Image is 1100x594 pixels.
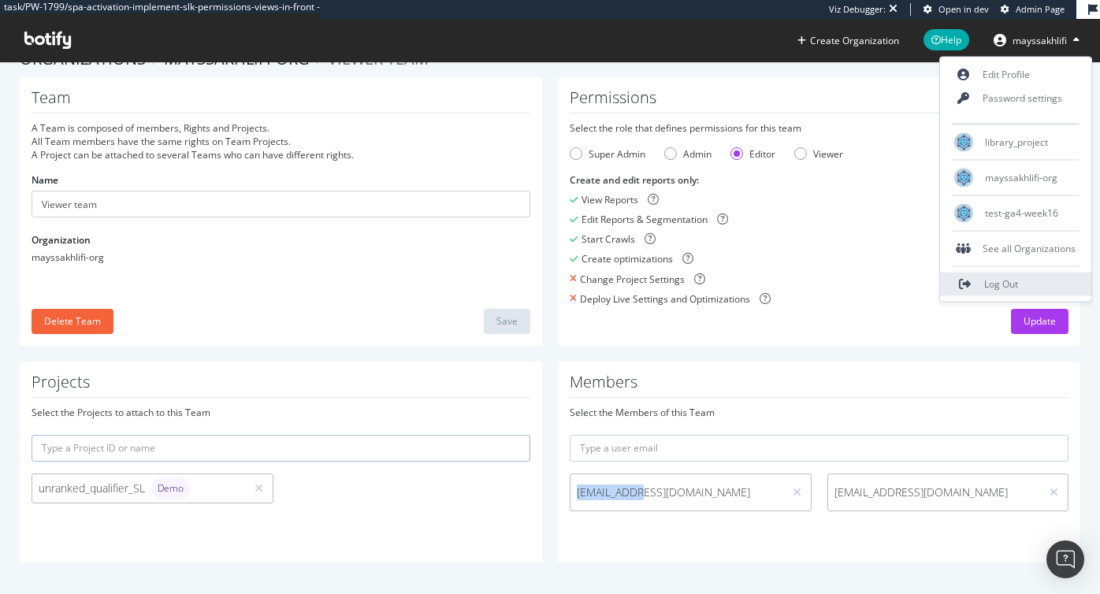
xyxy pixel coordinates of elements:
[829,3,886,16] div: Viz Debugger:
[940,237,1091,261] div: See all Organizations
[938,3,989,15] span: Open in dev
[985,136,1048,149] span: library_project
[940,63,1091,87] a: Edit Profile
[1013,34,1067,47] span: mayssakhlifi
[954,133,973,152] img: library_project
[1046,540,1084,578] div: Open Intercom Messenger
[954,169,973,187] img: mayssakhlifi-org
[923,3,989,16] a: Open in dev
[984,277,1018,291] span: Log Out
[985,206,1058,220] span: test-ga4-week16
[985,171,1057,184] span: mayssakhlifi-org
[981,28,1092,53] button: mayssakhlifi
[1016,3,1065,15] span: Admin Page
[954,204,973,223] img: test-ga4-week16
[1001,3,1065,16] a: Admin Page
[923,29,969,50] span: Help
[940,273,1091,296] a: Log Out
[797,33,900,48] button: Create Organization
[940,87,1091,110] a: Password settings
